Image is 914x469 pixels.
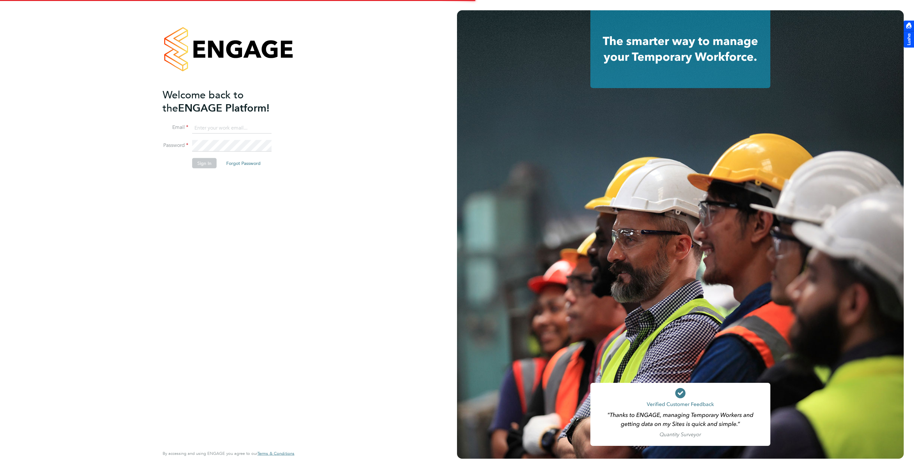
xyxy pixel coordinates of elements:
span: Welcome back to the [163,88,244,114]
label: Email [163,124,188,131]
h2: ENGAGE Platform! [163,88,288,114]
button: Forgot Password [221,158,266,168]
span: By accessing and using ENGAGE you agree to our [163,451,294,456]
label: Password [163,142,188,149]
button: Sign In [192,158,217,168]
a: Terms & Conditions [257,451,294,456]
input: Enter your work email... [192,122,272,134]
